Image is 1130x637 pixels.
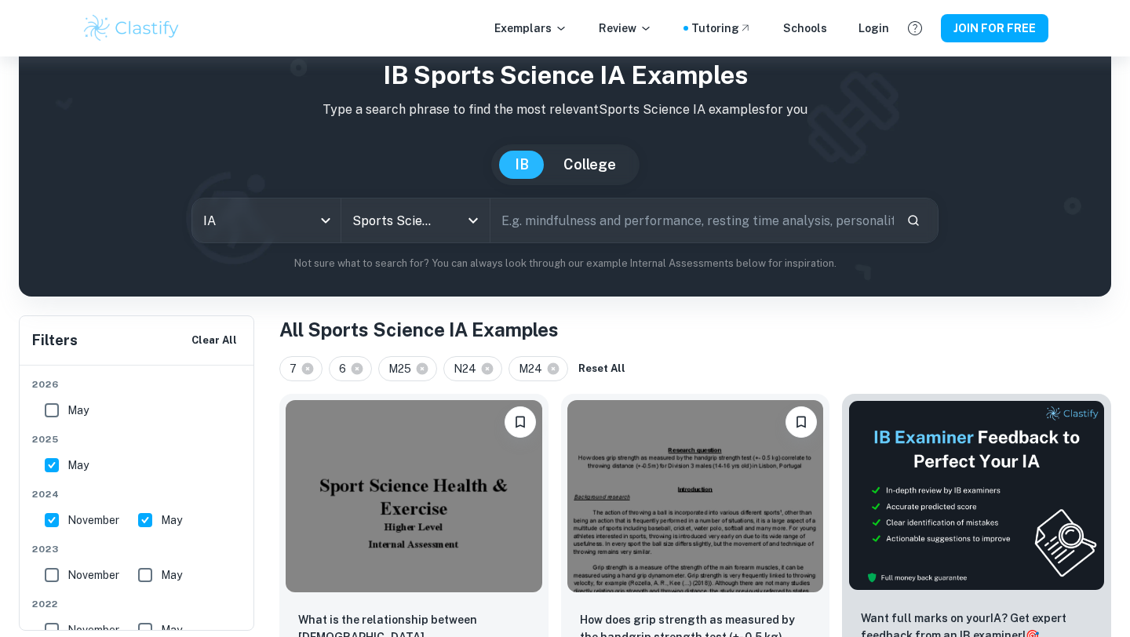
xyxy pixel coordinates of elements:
span: N24 [454,360,483,377]
h6: Filters [32,329,78,351]
a: Tutoring [691,20,752,37]
span: November [67,566,119,584]
span: 7 [290,360,304,377]
div: IA [192,198,341,242]
button: Clear All [188,329,241,352]
span: 2024 [32,487,242,501]
span: May [67,402,89,419]
img: Sports Science IA example thumbnail: How does grip strength as measured by th [567,400,824,592]
div: 7 [279,356,323,381]
span: May [161,566,182,584]
h1: All Sports Science IA Examples [279,315,1111,344]
div: M25 [378,356,437,381]
button: IB [499,151,545,179]
span: November [67,511,119,529]
img: Thumbnail [848,400,1105,591]
a: Schools [783,20,827,37]
img: Clastify logo [82,13,181,44]
span: 2026 [32,377,242,391]
p: Type a search phrase to find the most relevant Sports Science IA examples for you [31,100,1099,119]
div: N24 [443,356,502,381]
p: Not sure what to search for? You can always look through our example Internal Assessments below f... [31,256,1099,271]
button: Open [462,209,484,231]
span: May [67,457,89,474]
h1: IB Sports Science IA examples [31,56,1099,94]
a: Login [858,20,889,37]
button: Reset All [574,357,629,380]
button: Help and Feedback [902,15,928,42]
input: E.g. mindfulness and performance, resting time analysis, personality and sport... [490,198,894,242]
span: M24 [519,360,549,377]
p: Review [599,20,652,37]
span: 2025 [32,432,242,446]
button: JOIN FOR FREE [941,14,1048,42]
span: May [161,511,182,529]
button: Please log in to bookmark exemplars [505,406,536,438]
button: College [548,151,632,179]
span: 2022 [32,597,242,611]
button: Please log in to bookmark exemplars [786,406,817,438]
span: M25 [388,360,418,377]
div: M24 [508,356,568,381]
img: Sports Science IA example thumbnail: What is the relationship between 15–16-y [286,400,542,592]
span: 6 [339,360,353,377]
button: Search [900,207,927,234]
span: 2023 [32,542,242,556]
div: 6 [329,356,372,381]
p: Exemplars [494,20,567,37]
